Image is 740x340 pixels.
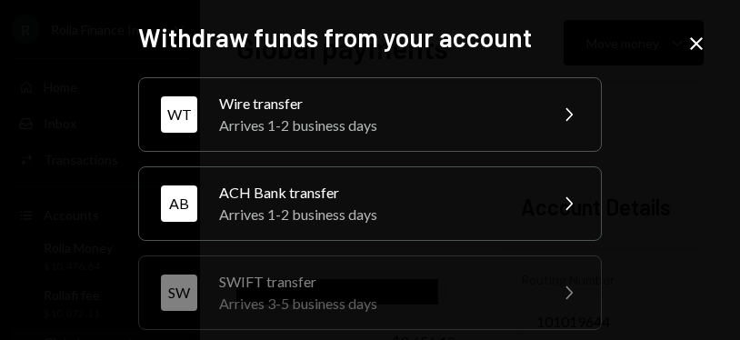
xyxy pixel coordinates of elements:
[219,115,535,136] div: Arrives 1-2 business days
[219,293,535,315] div: Arrives 3-5 business days
[138,166,602,241] button: ABACH Bank transferArrives 1-2 business days
[138,255,602,330] button: SWSWIFT transferArrives 3-5 business days
[161,275,197,311] div: SW
[219,271,535,293] div: SWIFT transfer
[138,20,602,55] h2: Withdraw funds from your account
[219,182,535,204] div: ACH Bank transfer
[138,77,602,152] button: WTWire transferArrives 1-2 business days
[161,96,197,133] div: WT
[219,93,535,115] div: Wire transfer
[161,185,197,222] div: AB
[219,204,535,225] div: Arrives 1-2 business days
